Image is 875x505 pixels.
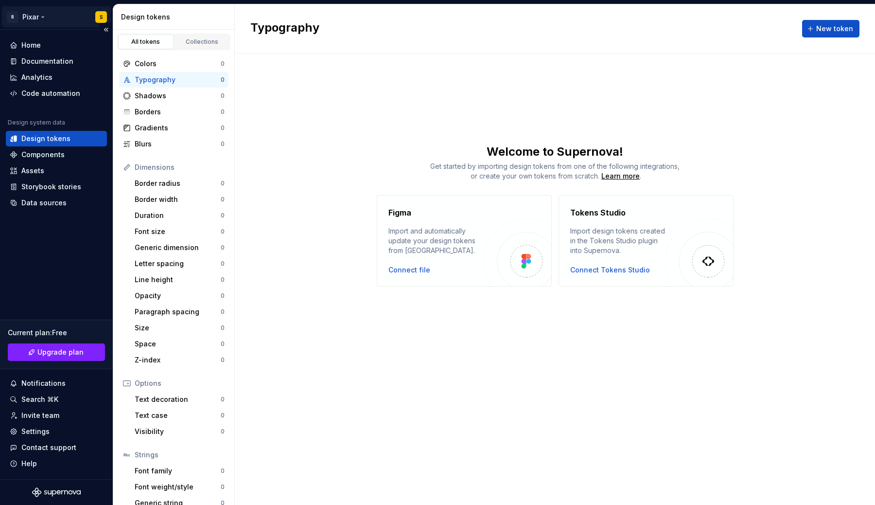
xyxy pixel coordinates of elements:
[221,76,225,84] div: 0
[178,38,227,46] div: Collections
[388,226,484,255] div: Import and automatically update your design tokens from [GEOGRAPHIC_DATA].
[135,59,221,69] div: Colors
[135,75,221,85] div: Typography
[135,395,221,404] div: Text decoration
[6,70,107,85] a: Analytics
[135,427,221,436] div: Visibility
[131,240,228,255] a: Generic dimension0
[816,24,853,34] span: New token
[8,328,105,338] div: Current plan : Free
[221,324,225,332] div: 0
[119,136,228,152] a: Blurs0
[430,162,680,180] span: Get started by importing design tokens from one of the following integrations, or create your own...
[100,13,103,21] div: S
[221,60,225,68] div: 0
[221,228,225,235] div: 0
[135,107,221,117] div: Borders
[21,198,67,208] div: Data sources
[21,411,59,420] div: Invite team
[6,163,107,179] a: Assets
[135,307,221,317] div: Paragraph spacing
[131,352,228,368] a: Z-index0
[221,340,225,348] div: 0
[37,347,84,357] span: Upgrade plan
[6,147,107,162] a: Components
[8,343,105,361] a: Upgrade plan
[135,411,221,420] div: Text case
[6,424,107,439] a: Settings
[21,89,80,98] div: Code automation
[6,195,107,211] a: Data sources
[6,86,107,101] a: Code automation
[135,482,221,492] div: Font weight/style
[221,308,225,316] div: 0
[221,356,225,364] div: 0
[221,292,225,300] div: 0
[135,211,221,220] div: Duration
[6,179,107,195] a: Storybook stories
[135,179,221,188] div: Border radius
[131,336,228,352] a: Space0
[135,139,221,149] div: Blurs
[21,56,73,66] div: Documentation
[221,276,225,284] div: 0
[131,320,228,336] a: Size0
[131,176,228,191] a: Border radius0
[7,11,18,23] div: B
[131,288,228,304] a: Opacity0
[570,265,650,275] button: Connect Tokens Studio
[6,54,107,69] a: Documentation
[135,195,221,204] div: Border width
[131,304,228,320] a: Paragraph spacing0
[21,182,81,192] div: Storybook stories
[119,120,228,136] a: Gradients0
[135,162,225,172] div: Dimensions
[21,395,58,404] div: Search ⌘K
[135,379,225,388] div: Options
[21,72,52,82] div: Analytics
[388,207,411,218] h4: Figma
[221,483,225,491] div: 0
[131,224,228,239] a: Font size0
[32,487,81,497] svg: Supernova Logo
[388,265,430,275] button: Connect file
[135,227,221,236] div: Font size
[8,119,65,126] div: Design system data
[6,376,107,391] button: Notifications
[131,192,228,207] a: Border width0
[121,12,230,22] div: Design tokens
[135,243,221,252] div: Generic dimension
[221,428,225,435] div: 0
[135,339,221,349] div: Space
[802,20,859,37] button: New token
[135,291,221,301] div: Opacity
[570,207,626,218] h4: Tokens Studio
[119,88,228,104] a: Shadows0
[221,412,225,419] div: 0
[131,408,228,423] a: Text case0
[122,38,170,46] div: All tokens
[6,37,107,53] a: Home
[221,92,225,100] div: 0
[131,272,228,288] a: Line height0
[135,355,221,365] div: Z-index
[6,131,107,146] a: Design tokens
[21,427,50,436] div: Settings
[21,150,65,160] div: Components
[21,459,37,469] div: Help
[131,463,228,479] a: Font family0
[221,467,225,475] div: 0
[135,466,221,476] div: Font family
[135,259,221,269] div: Letter spacing
[22,12,39,22] div: Pixar
[131,424,228,439] a: Visibility0
[119,104,228,120] a: Borders0
[135,450,225,460] div: Strings
[131,256,228,271] a: Letter spacing0
[6,408,107,423] a: Invite team
[21,379,66,388] div: Notifications
[221,396,225,403] div: 0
